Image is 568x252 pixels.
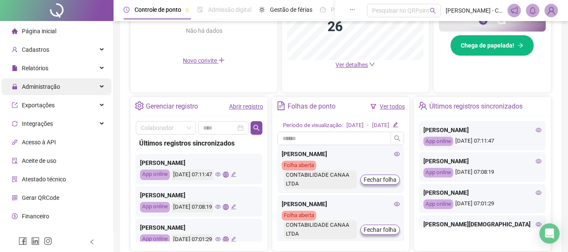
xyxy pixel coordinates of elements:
[394,151,400,157] span: eye
[288,99,336,114] div: Folhas de ponto
[418,101,427,110] span: team
[282,161,316,170] div: Folha aberta
[22,120,53,127] span: Integrações
[231,236,236,242] span: edit
[380,103,405,110] a: Ver todos
[218,57,225,64] span: plus
[282,211,316,220] div: Folha aberta
[336,61,375,68] a: Ver detalhes down
[22,83,60,90] span: Administração
[229,103,263,110] a: Abrir registro
[536,221,542,227] span: eye
[44,237,52,245] span: instagram
[146,99,198,114] div: Gerenciar registro
[277,101,285,110] span: file-text
[140,223,258,232] div: [PERSON_NAME]
[320,7,326,13] span: dashboard
[12,102,18,108] span: export
[518,42,523,48] span: arrow-right
[197,7,203,13] span: file-done
[208,6,251,13] span: Admissão digital
[223,172,228,177] span: global
[231,172,236,177] span: edit
[223,236,228,242] span: global
[135,101,144,110] span: setting
[429,99,523,114] div: Últimos registros sincronizados
[259,7,265,13] span: sun
[539,223,560,244] div: Open Intercom Messenger
[12,158,18,164] span: audit
[536,190,542,196] span: eye
[529,7,536,14] span: bell
[331,6,364,13] span: Painel do DP
[22,65,48,72] span: Relatórios
[282,199,400,209] div: [PERSON_NAME]
[423,168,453,178] div: App online
[423,199,453,209] div: App online
[22,213,49,220] span: Financeiro
[423,220,542,229] div: [PERSON_NAME][DEMOGRAPHIC_DATA]
[12,213,18,219] span: dollar
[22,176,66,183] span: Atestado técnico
[394,135,401,142] span: search
[165,26,243,35] div: Não há dados
[172,202,213,212] div: [DATE] 07:08:19
[135,6,181,13] span: Controle de ponto
[140,234,170,245] div: App online
[461,41,514,50] span: Chega de papelada!
[393,122,398,127] span: edit
[536,127,542,133] span: eye
[140,158,258,167] div: [PERSON_NAME]
[510,7,518,14] span: notification
[283,121,343,130] div: Período de visualização:
[270,6,312,13] span: Gestão de férias
[423,157,542,166] div: [PERSON_NAME]
[284,220,357,239] div: CONTABILIDADE CANAA LTDA
[22,102,55,109] span: Exportações
[423,137,542,146] div: [DATE] 07:11:47
[12,176,18,182] span: solution
[370,103,376,109] span: filter
[231,204,236,210] span: edit
[89,239,95,245] span: left
[372,121,389,130] div: [DATE]
[423,168,542,178] div: [DATE] 07:08:19
[22,157,56,164] span: Aceite de uso
[360,225,400,235] button: Fechar folha
[364,225,396,234] span: Fechar folha
[215,236,221,242] span: eye
[18,237,27,245] span: facebook
[12,139,18,145] span: api
[12,195,18,201] span: qrcode
[282,149,400,159] div: [PERSON_NAME]
[12,121,18,127] span: sync
[22,46,49,53] span: Cadastros
[360,175,400,185] button: Fechar folha
[12,28,18,34] span: home
[140,170,170,180] div: App online
[140,202,170,212] div: App online
[423,125,542,135] div: [PERSON_NAME]
[172,234,213,245] div: [DATE] 07:01:29
[367,121,369,130] div: -
[446,6,502,15] span: [PERSON_NAME] - Contabilidade Canaã
[364,175,396,184] span: Fechar folha
[22,28,56,34] span: Página inicial
[22,139,56,146] span: Acesso à API
[423,199,542,209] div: [DATE] 07:01:29
[139,138,259,149] div: Últimos registros sincronizados
[22,194,59,201] span: Gerar QRCode
[349,7,355,13] span: ellipsis
[536,158,542,164] span: eye
[12,47,18,53] span: user-add
[394,201,400,207] span: eye
[423,137,453,146] div: App online
[22,231,64,238] span: Central de ajuda
[172,170,213,180] div: [DATE] 07:11:47
[183,57,225,64] span: Novo convite
[223,204,228,210] span: global
[31,237,40,245] span: linkedin
[215,204,221,210] span: eye
[336,61,368,68] span: Ver detalhes
[423,188,542,197] div: [PERSON_NAME]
